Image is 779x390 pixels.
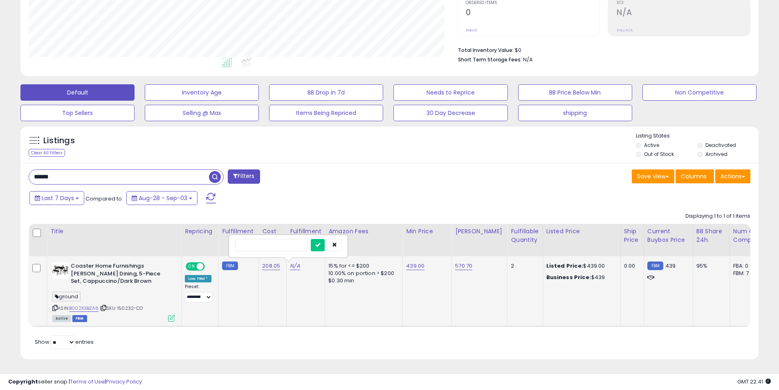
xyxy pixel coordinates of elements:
label: Archived [705,151,727,158]
button: Save View [632,169,674,183]
button: Selling @ Max [145,105,259,121]
label: Active [644,142,659,149]
small: FBM [647,262,663,270]
div: $0.30 min [328,277,396,284]
div: $439.00 [546,262,614,270]
div: Ship Price [624,227,640,244]
li: $0 [458,45,744,54]
div: Current Buybox Price [647,227,689,244]
label: Deactivated [705,142,736,149]
span: Compared to: [85,195,123,203]
b: Coaster Home Furnishings [PERSON_NAME] Dining, 5-Piece Set, Cappuccino/Dark Brown [71,262,170,287]
p: Listing States: [636,132,759,140]
span: 439 [665,262,676,270]
span: | SKU: 150232-CO [100,305,143,311]
div: Preset: [185,284,212,302]
button: 30 Day Decrease [393,105,507,121]
div: Clear All Filters [29,149,65,157]
div: [PERSON_NAME] [455,227,504,236]
button: Top Sellers [20,105,135,121]
button: Last 7 Days [29,191,84,205]
span: OFF [204,263,217,270]
span: ROI [617,1,750,5]
h2: N/A [617,8,750,19]
div: Fulfillment [222,227,255,236]
span: Aug-28 - Sep-03 [139,194,187,202]
h2: 0 [466,8,599,19]
div: Min Price [406,227,448,236]
label: Out of Stock [644,151,674,158]
div: Listed Price [546,227,617,236]
div: Title [50,227,178,236]
div: 0.00 [624,262,638,270]
button: Inventory Age [145,84,259,101]
span: ground [52,292,81,301]
button: Needs to Reprice [393,84,507,101]
span: FBM [72,315,87,322]
div: ASIN: [52,262,175,321]
a: 208.05 [262,262,280,270]
div: 15% for <= $200 [328,262,396,270]
div: FBM: 7 [733,270,760,277]
button: BB Price Below Min [518,84,632,101]
div: 10.00% on portion > $200 [328,270,396,277]
small: FBM [222,262,238,270]
div: $439 [546,274,614,281]
div: Cost [262,227,283,236]
button: Aug-28 - Sep-03 [126,191,198,205]
a: Privacy Policy [106,378,142,385]
span: All listings currently available for purchase on Amazon [52,315,71,322]
div: Num of Comp. [733,227,763,244]
div: seller snap | | [8,378,142,386]
strong: Copyright [8,378,38,385]
span: Ordered Items [466,1,599,5]
button: Actions [715,169,750,183]
div: Fulfillable Quantity [511,227,539,244]
span: N/A [523,56,533,63]
small: Prev: N/A [617,28,633,33]
button: BB Drop in 7d [269,84,383,101]
a: N/A [290,262,300,270]
span: 2025-09-11 22:41 GMT [737,378,771,385]
span: Show: entries [35,338,94,346]
small: Prev: 0 [466,28,477,33]
div: 2 [511,262,536,270]
div: Displaying 1 to 1 of 1 items [685,212,750,220]
img: 41P9q-vj0oL._SL40_.jpg [52,262,69,279]
b: Business Price: [546,273,591,281]
button: Items Being Repriced [269,105,383,121]
div: Repricing [185,227,215,236]
div: FBA: 0 [733,262,760,270]
div: 95% [696,262,723,270]
button: Default [20,84,135,101]
b: Short Term Storage Fees: [458,56,522,63]
a: B002X3BZA6 [69,305,99,312]
button: Filters [228,169,260,184]
a: 439.00 [406,262,424,270]
a: 570.70 [455,262,472,270]
div: BB Share 24h. [696,227,726,244]
span: ON [186,263,197,270]
div: Low. FBM * [185,275,211,282]
h5: Listings [43,135,75,147]
button: Non Competitive [642,84,757,101]
div: Fulfillment Cost [290,227,321,244]
button: shipping [518,105,632,121]
span: Last 7 Days [42,194,74,202]
b: Total Inventory Value: [458,47,514,54]
b: Listed Price: [546,262,584,270]
span: Columns [681,172,707,180]
button: Columns [676,169,714,183]
div: Amazon Fees [328,227,399,236]
a: Terms of Use [70,378,105,385]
